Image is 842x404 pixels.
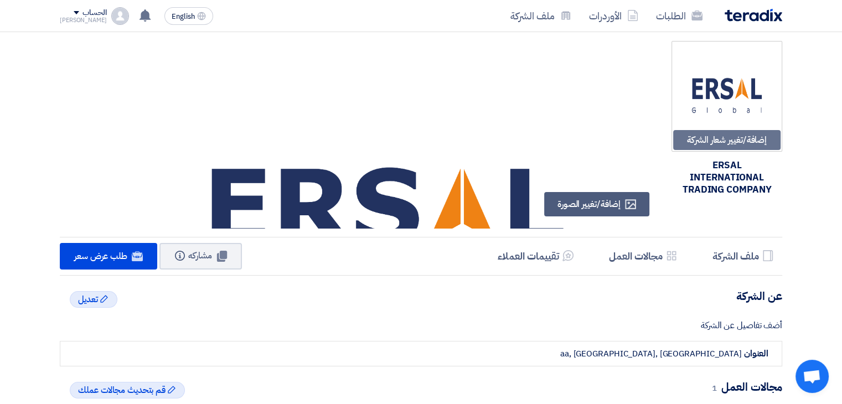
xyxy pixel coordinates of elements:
[74,250,127,263] span: طلب عرض سعر
[609,250,663,262] h5: مجالات العمل
[188,249,212,262] span: مشاركه
[82,8,106,18] div: الحساب
[60,17,107,23] div: [PERSON_NAME]
[78,293,98,306] span: تعديل
[673,130,781,150] div: إضافة/تغيير شعار الشركة
[647,3,711,29] a: الطلبات
[60,243,157,270] a: طلب عرض سعر
[60,289,782,303] h4: عن الشركة
[60,319,782,332] div: أضف تفاصيل عن الشركة
[164,7,213,25] button: English
[111,7,129,25] img: profile_test.png
[795,360,829,393] a: Open chat
[725,9,782,22] img: Teradix logo
[580,3,647,29] a: الأوردرات
[560,348,742,360] div: aa, [GEOGRAPHIC_DATA], [GEOGRAPHIC_DATA]
[557,198,621,211] span: إضافة/تغيير الصورة
[712,382,717,394] span: 1
[498,250,559,262] h5: تقييمات العملاء
[712,250,759,262] h5: ملف الشركة
[502,3,580,29] a: ملف الشركة
[671,159,782,196] div: ERSAL INTERNATIONAL TRADING COMPANY
[172,13,195,20] span: English
[60,380,782,394] h4: مجالات العمل
[744,347,768,360] strong: العنوان
[159,243,242,270] button: مشاركه
[78,384,166,397] span: قم بتحديث مجالات عملك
